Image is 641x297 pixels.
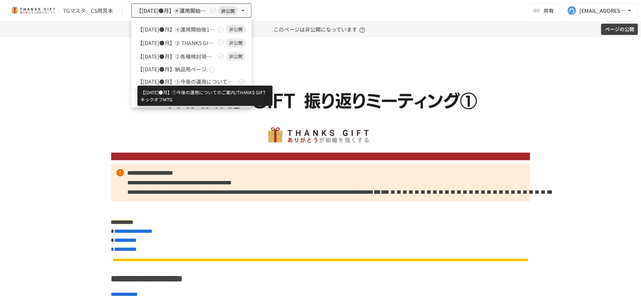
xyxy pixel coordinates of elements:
[137,39,216,47] span: 【[DATE]●月】➂ THANKS GIFT操作説明/THANKS GIFT[PERSON_NAME]
[131,92,252,105] li: ページの並び替え
[226,39,246,46] span: 非公開
[137,65,207,73] span: 【[DATE]●月】納品用ページ
[137,78,237,86] span: 【[DATE]●月】①今後の運用についてのご案内/THANKS GIFTキックオフMTG
[226,26,246,33] span: 非公開
[226,53,246,60] span: 非公開
[137,53,216,60] span: 【[DATE]●月】②各種検討項目のすり合わせ/ THANKS GIFTキックオフMTG
[137,26,216,33] span: 【[DATE]●月】④運用開始後1回目 振り返りMTG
